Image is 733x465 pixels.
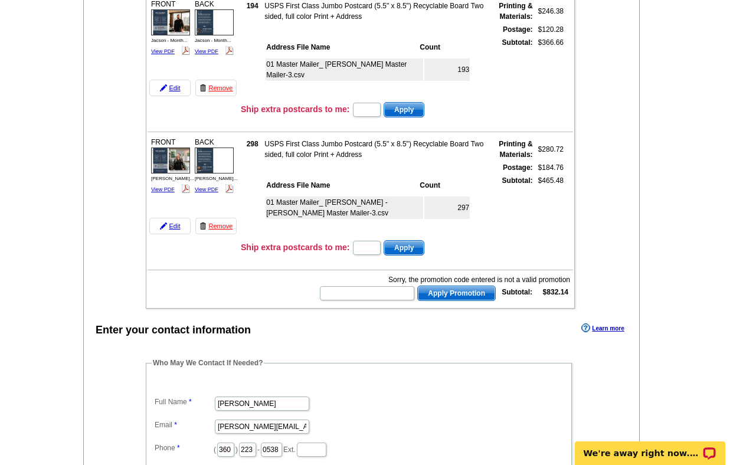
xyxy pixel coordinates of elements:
img: pdf_logo.png [225,46,234,55]
img: pdf_logo.png [181,46,190,55]
span: Apply [384,103,424,117]
strong: $832.14 [543,288,568,296]
img: small-thumb.jpg [195,9,234,35]
button: Apply Promotion [417,286,496,301]
h3: Ship extra postcards to me: [241,104,349,114]
div: Enter your contact information [96,322,251,338]
strong: Printing & Materials: [499,2,532,21]
a: Remove [195,218,237,234]
dd: ( ) - Ext. [152,440,566,458]
div: Sorry, the promotion code entered is not a valid promotion [319,274,570,285]
img: small-thumb.jpg [151,148,190,173]
img: small-thumb.jpg [195,148,234,173]
strong: 298 [247,140,258,148]
iframe: LiveChat chat widget [567,428,733,465]
a: View PDF [151,186,175,192]
a: View PDF [195,48,218,54]
legend: Who May We Contact If Needed? [152,358,264,368]
img: small-thumb.jpg [151,9,190,35]
td: USPS First Class Jumbo Postcard (5.5" x 8.5") Recyclable Board Two sided, full color Print + Address [264,138,486,161]
a: View PDF [151,48,175,54]
td: $184.76 [535,162,564,173]
span: Apply Promotion [418,286,495,300]
img: pdf_logo.png [181,184,190,193]
strong: 194 [247,2,258,10]
strong: Postage: [503,25,533,34]
td: 297 [424,197,470,219]
a: Edit [149,218,191,234]
th: Address File Name [266,179,418,191]
img: pdf_logo.png [225,184,234,193]
img: pencil-icon.gif [160,222,167,230]
span: Jacson - Month... [195,38,231,43]
td: 193 [424,58,470,81]
a: Edit [149,80,191,96]
img: trashcan-icon.gif [199,222,207,230]
label: Full Name [155,397,214,407]
th: Address File Name [266,41,418,53]
strong: Subtotal: [502,176,533,185]
span: [PERSON_NAME]... [151,176,194,181]
th: Count [419,179,470,191]
label: Phone [155,443,214,453]
a: View PDF [195,186,218,192]
strong: Subtotal: [502,288,532,296]
div: FRONT [149,135,192,196]
td: $465.48 [535,175,564,236]
td: $366.66 [535,37,564,98]
td: 01 Master Mailer_ [PERSON_NAME] - [PERSON_NAME] Master Mailer-3.csv [266,197,423,219]
button: Apply [384,240,424,256]
span: Apply [384,241,424,255]
button: Apply [384,102,424,117]
span: [PERSON_NAME]... [195,176,237,181]
td: $120.28 [535,24,564,35]
h3: Ship extra postcards to me: [241,242,349,253]
img: trashcan-icon.gif [199,84,207,91]
a: Remove [195,80,237,96]
td: 01 Master Mailer_ [PERSON_NAME] Master Mailer-3.csv [266,58,423,81]
th: Count [419,41,470,53]
td: $280.72 [535,138,564,161]
img: pencil-icon.gif [160,84,167,91]
strong: Subtotal: [502,38,533,47]
strong: Postage: [503,163,533,172]
label: Email [155,420,214,430]
a: Learn more [581,323,624,333]
span: Jacson - Month... [151,38,187,43]
div: BACK [193,135,235,196]
strong: Printing & Materials: [499,140,532,159]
